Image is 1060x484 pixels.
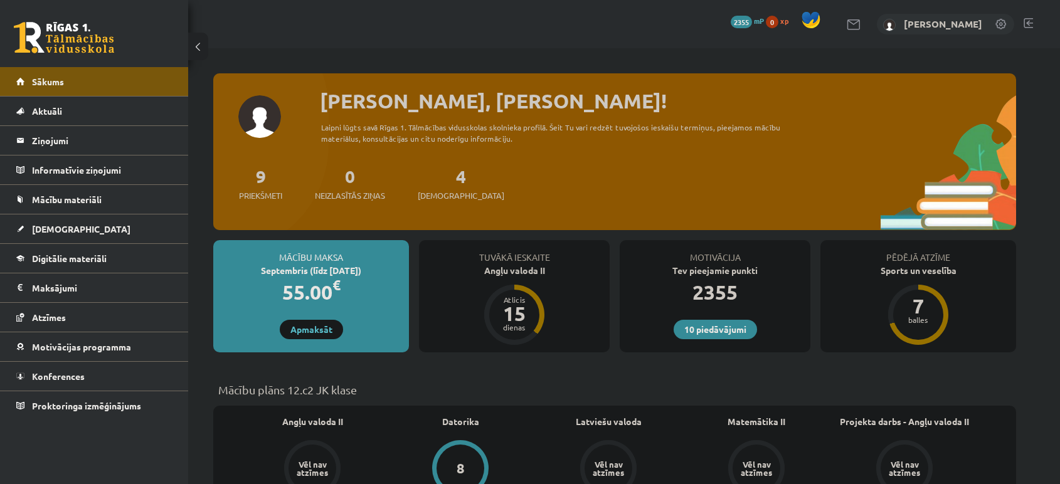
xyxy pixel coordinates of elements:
[32,253,107,264] span: Digitālie materiāli
[239,189,282,202] span: Priekšmeti
[218,381,1011,398] p: Mācību plāns 12.c2 JK klase
[442,415,479,428] a: Datorika
[899,296,937,316] div: 7
[32,76,64,87] span: Sākums
[16,214,172,243] a: [DEMOGRAPHIC_DATA]
[820,240,1016,264] div: Pēdējā atzīme
[282,415,343,428] a: Angļu valoda II
[213,264,409,277] div: Septembris (līdz [DATE])
[899,316,937,324] div: balles
[754,16,764,26] span: mP
[840,415,969,428] a: Projekta darbs - Angļu valoda II
[731,16,764,26] a: 2355 mP
[315,189,385,202] span: Neizlasītās ziņas
[766,16,778,28] span: 0
[16,67,172,96] a: Sākums
[883,19,896,31] img: Jekaterina Zeļeņina
[16,303,172,332] a: Atzīmes
[321,122,803,144] div: Laipni lūgts savā Rīgas 1. Tālmācības vidusskolas skolnieka profilā. Šeit Tu vari redzēt tuvojošo...
[418,189,504,202] span: [DEMOGRAPHIC_DATA]
[16,332,172,361] a: Motivācijas programma
[295,460,330,476] div: Vēl nav atzīmes
[820,264,1016,277] div: Sports un veselība
[16,97,172,125] a: Aktuāli
[780,16,788,26] span: xp
[419,240,610,264] div: Tuvākā ieskaite
[904,18,982,30] a: [PERSON_NAME]
[32,194,102,205] span: Mācību materiāli
[315,165,385,202] a: 0Neizlasītās ziņas
[419,264,610,277] div: Angļu valoda II
[16,185,172,214] a: Mācību materiāli
[32,273,172,302] legend: Maksājumi
[32,371,85,382] span: Konferences
[32,105,62,117] span: Aktuāli
[14,22,114,53] a: Rīgas 1. Tālmācības vidusskola
[496,324,533,331] div: dienas
[332,276,341,294] span: €
[16,391,172,420] a: Proktoringa izmēģinājums
[591,460,626,476] div: Vēl nav atzīmes
[32,155,172,184] legend: Informatīvie ziņojumi
[739,460,774,476] div: Vēl nav atzīmes
[419,264,610,347] a: Angļu valoda II Atlicis 15 dienas
[620,264,810,277] div: Tev pieejamie punkti
[496,303,533,324] div: 15
[620,240,810,264] div: Motivācija
[457,461,465,475] div: 8
[16,126,172,155] a: Ziņojumi
[213,240,409,264] div: Mācību maksa
[16,273,172,302] a: Maksājumi
[239,165,282,202] a: 9Priekšmeti
[576,415,642,428] a: Latviešu valoda
[320,86,1016,116] div: [PERSON_NAME], [PERSON_NAME]!
[16,362,172,391] a: Konferences
[32,341,131,352] span: Motivācijas programma
[820,264,1016,347] a: Sports un veselība 7 balles
[418,165,504,202] a: 4[DEMOGRAPHIC_DATA]
[280,320,343,339] a: Apmaksāt
[620,277,810,307] div: 2355
[731,16,752,28] span: 2355
[32,223,130,234] span: [DEMOGRAPHIC_DATA]
[32,312,66,323] span: Atzīmes
[887,460,922,476] div: Vēl nav atzīmes
[674,320,757,339] a: 10 piedāvājumi
[32,126,172,155] legend: Ziņojumi
[16,155,172,184] a: Informatīvie ziņojumi
[32,400,141,411] span: Proktoringa izmēģinājums
[496,296,533,303] div: Atlicis
[728,415,785,428] a: Matemātika II
[16,244,172,273] a: Digitālie materiāli
[213,277,409,307] div: 55.00
[766,16,795,26] a: 0 xp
